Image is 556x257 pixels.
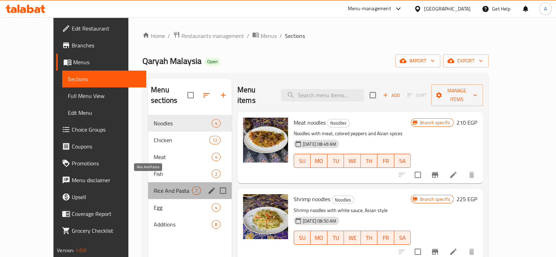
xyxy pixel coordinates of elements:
[347,233,358,243] span: WE
[361,231,378,245] button: TH
[56,37,146,54] a: Branches
[403,90,431,101] span: Select section first
[212,171,220,177] span: 2
[313,233,325,243] span: MO
[142,32,165,40] a: Home
[148,115,232,132] div: Noodles4
[151,85,187,106] h2: Menu sections
[56,172,146,189] a: Menu disclaimer
[192,187,200,194] span: 7
[62,71,146,87] a: Sections
[380,90,403,101] span: Add item
[204,59,221,65] span: Open
[463,166,480,183] button: delete
[148,182,232,199] div: Rice And Pasta7edit
[456,194,477,204] h6: 225 EGP
[410,167,425,182] span: Select to update
[148,216,232,233] div: Additions8
[424,5,471,13] div: [GEOGRAPHIC_DATA]
[417,196,453,203] span: Branch specific
[148,132,232,149] div: Chicken12
[443,54,488,67] button: export
[300,141,339,147] span: [DATE] 08:49 AM
[449,57,483,65] span: export
[330,233,341,243] span: TU
[72,226,141,235] span: Grocery Checklist
[68,75,141,83] span: Sections
[380,156,391,166] span: FR
[212,120,220,127] span: 4
[364,156,375,166] span: TH
[56,189,146,205] a: Upsell
[417,119,453,126] span: Branch specific
[449,171,458,179] a: Edit menu item
[62,87,146,104] a: Full Menu View
[148,112,232,236] nav: Menu sections
[73,58,141,66] span: Menus
[285,32,305,40] span: Sections
[437,86,477,104] span: Manage items
[365,88,380,103] span: Select section
[56,205,146,222] a: Coverage Report
[344,231,361,245] button: WE
[397,233,408,243] span: SA
[361,154,378,168] button: TH
[344,154,361,168] button: WE
[294,206,411,215] p: Shrimp noodles with white sauce, Asian style
[380,233,391,243] span: FR
[327,231,344,245] button: TU
[154,203,212,212] div: Egg
[56,121,146,138] a: Choice Groups
[154,220,212,229] div: Additions
[281,89,364,101] input: search
[148,165,232,182] div: Fish2
[154,186,192,195] span: Rice And Pasta
[377,231,394,245] button: FR
[62,104,146,121] a: Edit Menu
[206,185,217,196] button: edit
[294,194,330,204] span: Shrimp noodles
[297,233,308,243] span: SU
[173,31,244,40] a: Restaurants management
[72,159,141,167] span: Promotions
[210,137,220,144] span: 12
[142,53,202,69] span: Qaryah Malaysia
[364,233,375,243] span: TH
[72,41,141,50] span: Branches
[348,5,391,13] div: Menu-management
[154,153,212,161] span: Meat
[456,118,477,127] h6: 210 EGP
[247,32,249,40] li: /
[397,156,408,166] span: SA
[294,129,411,138] p: Noodles with meat, colored peppers and Asian spices
[330,156,341,166] span: TU
[72,176,141,184] span: Menu disclaimer
[347,156,358,166] span: WE
[394,231,411,245] button: SA
[212,170,221,178] div: items
[72,24,141,33] span: Edit Restaurant
[332,196,354,204] div: Noodles
[209,136,221,144] div: items
[297,156,308,166] span: SU
[212,154,220,160] span: 4
[72,125,141,134] span: Choice Groups
[154,136,209,144] div: Chicken
[544,5,547,13] span: A
[212,153,221,161] div: items
[56,155,146,172] a: Promotions
[311,231,327,245] button: MO
[212,119,221,127] div: items
[154,119,212,127] div: Noodles
[313,156,325,166] span: MO
[181,32,244,40] span: Restaurants management
[215,87,232,104] button: Add section
[154,170,212,178] span: Fish
[327,119,349,127] span: Noodles
[431,84,483,106] button: Manage items
[148,199,232,216] div: Egg4
[148,149,232,165] div: Meat4
[212,221,220,228] span: 8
